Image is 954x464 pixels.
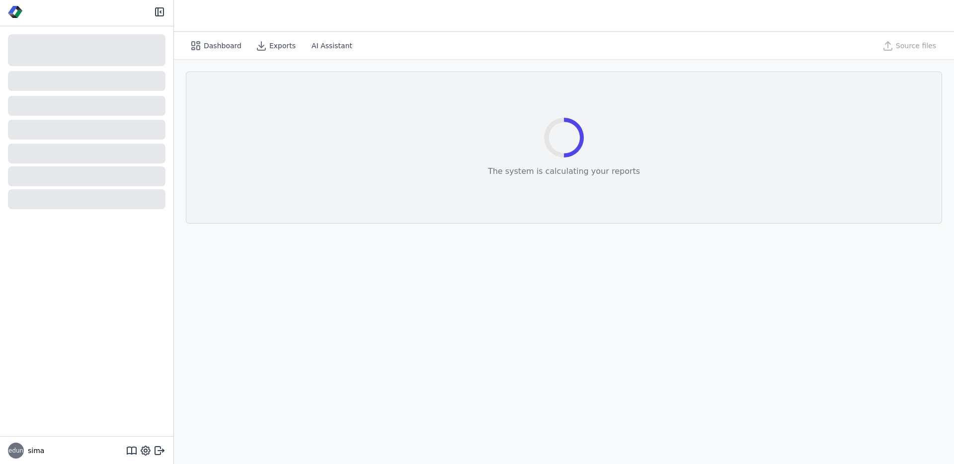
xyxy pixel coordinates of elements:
span: sima [24,446,44,456]
img: Concular [8,6,23,18]
span: Dashboard [204,41,241,51]
span: Exports [269,41,296,51]
span: AI Assistant [312,41,352,51]
div: The system is calculating your reports [488,165,640,177]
